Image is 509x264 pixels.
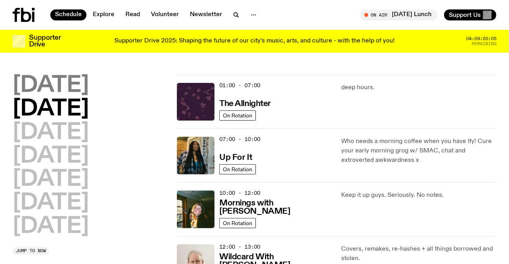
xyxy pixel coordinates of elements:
[449,11,481,18] span: Support Us
[466,37,496,41] span: 04:09:20:05
[342,137,496,165] p: Who needs a morning coffee when you have Ify! Cure your early morning grog w/ SMAC, chat and extr...
[177,137,215,174] img: Ify - a Brown Skin girl with black braided twists, looking up to the side with her tongue stickin...
[219,154,252,162] h3: Up For It
[13,192,89,214] button: [DATE]
[121,9,145,20] a: Read
[342,83,496,92] p: deep hours.
[360,9,438,20] button: On Air[DATE] Lunch
[223,112,252,118] span: On Rotation
[444,9,496,20] button: Support Us
[472,42,496,46] span: Remaining
[223,166,252,172] span: On Rotation
[185,9,227,20] a: Newsletter
[50,9,86,20] a: Schedule
[219,82,260,89] span: 01:00 - 07:00
[219,136,260,143] span: 07:00 - 10:00
[342,244,496,263] p: Covers, remakes, re-hashes + all things borrowed and stolen.
[219,243,260,251] span: 12:00 - 13:00
[219,100,271,108] h3: The Allnighter
[219,164,256,174] a: On Rotation
[13,216,89,238] button: [DATE]
[13,169,89,191] button: [DATE]
[219,98,271,108] a: The Allnighter
[13,75,89,97] button: [DATE]
[13,122,89,144] button: [DATE]
[219,198,332,216] a: Mornings with [PERSON_NAME]
[13,145,89,167] button: [DATE]
[88,9,119,20] a: Explore
[177,191,215,228] img: Freya smiles coyly as she poses for the image.
[146,9,184,20] a: Volunteer
[219,110,256,121] a: On Rotation
[219,189,260,197] span: 10:00 - 12:00
[219,199,332,216] h3: Mornings with [PERSON_NAME]
[16,249,46,253] span: Jump to now
[342,191,496,200] p: Keep it up guys. Seriously. No notes.
[223,220,252,226] span: On Rotation
[219,152,252,162] a: Up For It
[219,218,256,228] a: On Rotation
[13,98,89,120] button: [DATE]
[29,35,61,48] h3: Supporter Drive
[13,247,49,255] button: Jump to now
[114,38,395,45] p: Supporter Drive 2025: Shaping the future of our city’s music, arts, and culture - with the help o...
